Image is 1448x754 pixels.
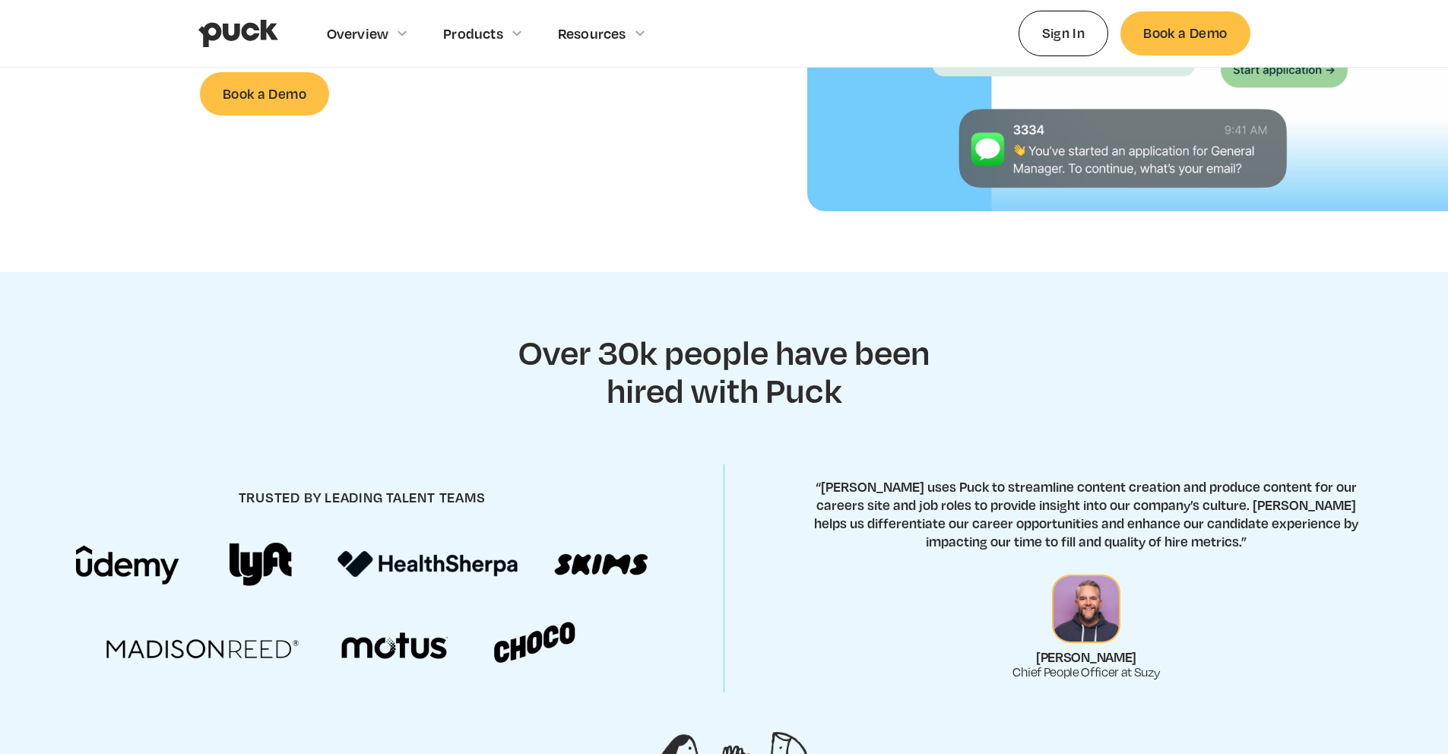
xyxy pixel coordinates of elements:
[1019,11,1109,55] a: Sign In
[1036,649,1136,665] div: [PERSON_NAME]
[239,489,486,506] h4: trusted by leading talent teams
[800,477,1372,550] p: “[PERSON_NAME] uses Puck to streamline content creation and produce content for our careers site ...
[500,333,949,408] h2: Over 30k people have been hired with Puck
[1120,11,1250,55] a: Book a Demo
[327,25,389,42] div: Overview
[200,72,329,116] a: Book a Demo
[558,25,626,42] div: Resources
[443,25,503,42] div: Products
[1012,665,1159,680] div: Chief People Officer at Suzy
